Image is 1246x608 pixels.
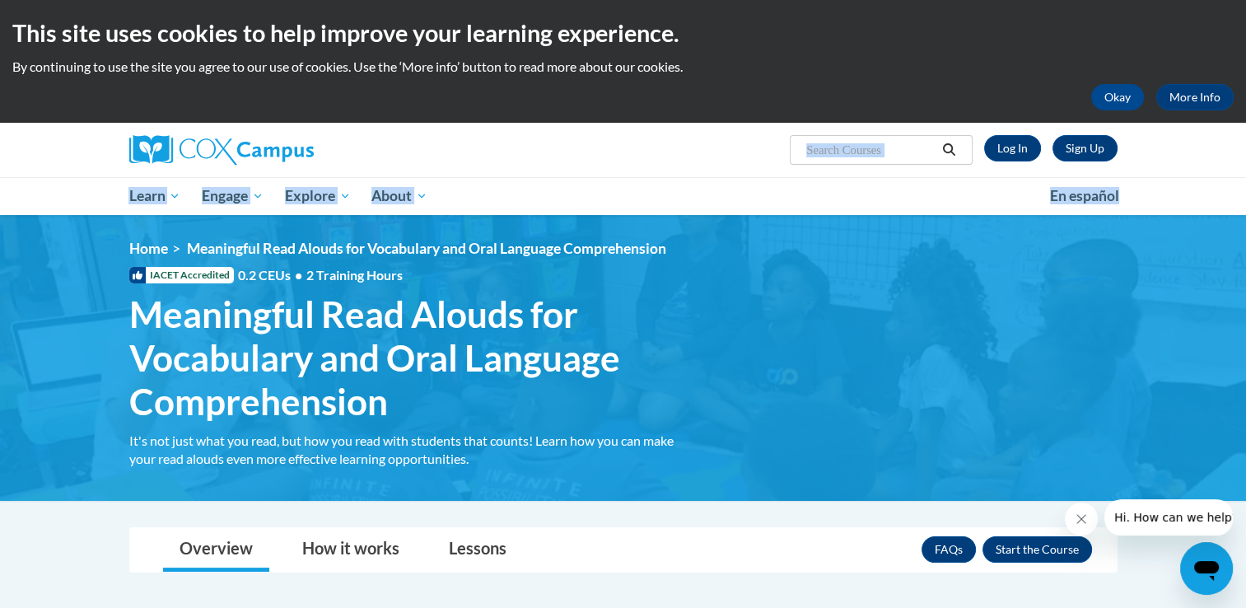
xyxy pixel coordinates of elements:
a: How it works [286,528,416,572]
button: Okay [1091,84,1144,110]
p: By continuing to use the site you agree to our use of cookies. Use the ‘More info’ button to read... [12,58,1234,76]
a: En español [1039,179,1130,213]
span: About [371,186,427,206]
button: Search [936,140,961,160]
span: Explore [285,186,351,206]
span: 2 Training Hours [306,267,403,283]
iframe: Message from company [1104,499,1233,536]
a: Register [1052,135,1118,161]
span: Hi. How can we help? [10,12,133,25]
a: Log In [984,135,1041,161]
input: Search Courses [805,140,936,160]
span: IACET Accredited [129,267,234,283]
a: About [361,177,438,215]
div: It's not just what you read, but how you read with students that counts! Learn how you can make y... [129,432,698,468]
a: Learn [119,177,192,215]
button: Enroll [982,536,1092,563]
span: Meaningful Read Alouds for Vocabulary and Oral Language Comprehension [187,240,666,257]
a: Cox Campus [129,135,442,165]
span: 0.2 CEUs [238,266,403,284]
span: En español [1050,187,1119,204]
a: Home [129,240,168,257]
a: Engage [191,177,274,215]
div: Main menu [105,177,1142,215]
h2: This site uses cookies to help improve your learning experience. [12,16,1234,49]
iframe: Button to launch messaging window [1180,542,1233,595]
a: FAQs [922,536,976,563]
a: Lessons [432,528,523,572]
img: Cox Campus [129,135,314,165]
a: More Info [1156,84,1234,110]
a: Explore [274,177,362,215]
span: Learn [128,186,180,206]
span: • [295,267,302,283]
iframe: Close message [1065,503,1098,536]
a: Overview [163,528,269,572]
span: Engage [202,186,264,206]
span: Meaningful Read Alouds for Vocabulary and Oral Language Comprehension [129,292,698,423]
